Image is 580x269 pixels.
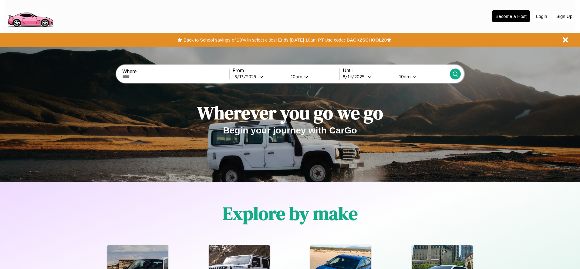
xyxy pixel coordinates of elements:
button: 10am [286,73,339,80]
img: logo [5,3,56,29]
label: Until [343,68,450,73]
label: Where [122,69,229,74]
button: 8/13/2025 [233,73,286,80]
div: 10am [288,74,304,79]
h1: Explore by make [223,201,358,226]
b: BACK2SCHOOL20 [346,37,387,42]
button: Become a Host [492,10,530,22]
button: 10am [394,73,450,80]
label: From [233,68,339,73]
button: Back to School savings of 20% in select cities! Ends [DATE] 10am PT.Use code: [182,36,346,44]
button: Login [533,11,550,22]
div: 10am [396,74,412,79]
button: Sign Up [553,11,575,22]
div: 8 / 14 / 2025 [343,74,367,79]
div: 8 / 13 / 2025 [234,74,259,79]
